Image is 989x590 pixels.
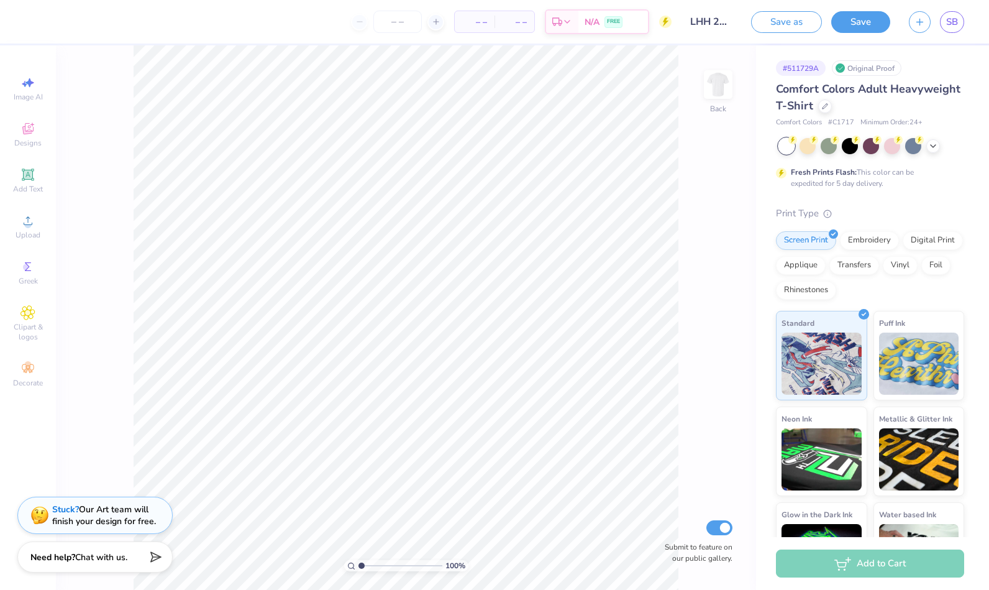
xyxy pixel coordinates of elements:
div: Screen Print [776,231,836,250]
span: SB [946,15,958,29]
span: Image AI [14,92,43,102]
span: FREE [607,17,620,26]
div: Our Art team will finish your design for free. [52,504,156,527]
img: Neon Ink [782,428,862,491]
span: Add Text [13,184,43,194]
div: Digital Print [903,231,963,250]
input: – – [373,11,422,33]
div: Original Proof [832,60,901,76]
span: Neon Ink [782,412,812,425]
span: Puff Ink [879,316,905,330]
span: Chat with us. [75,551,127,563]
strong: Need help? [30,551,75,563]
span: Water based Ink [879,508,936,521]
span: Comfort Colors Adult Heavyweight T-Shirt [776,81,960,113]
div: Embroidery [840,231,899,250]
label: Submit to feature on our public gallery. [658,542,732,564]
div: Applique [776,256,826,275]
span: Clipart & logos [6,322,50,342]
div: # 511729A [776,60,826,76]
span: Designs [14,138,42,148]
div: Transfers [829,256,879,275]
span: Greek [19,276,38,286]
img: Standard [782,333,862,395]
div: This color can be expedited for 5 day delivery. [791,167,944,189]
div: Vinyl [883,256,918,275]
span: Decorate [13,378,43,388]
span: Comfort Colors [776,118,822,128]
div: Foil [921,256,950,275]
img: Water based Ink [879,524,959,586]
span: – – [462,16,487,29]
input: Untitled Design [681,9,742,34]
span: – – [502,16,527,29]
span: # C1717 [828,118,854,128]
img: Back [706,72,731,97]
div: Back [710,103,726,114]
span: Minimum Order: 24 + [860,118,923,128]
span: Standard [782,316,814,330]
span: N/A [585,16,599,29]
span: Metallic & Glitter Ink [879,412,952,425]
span: Glow in the Dark Ink [782,508,852,521]
button: Save as [751,11,822,33]
img: Puff Ink [879,333,959,395]
a: SB [940,11,964,33]
div: Print Type [776,206,964,221]
div: Rhinestones [776,281,836,300]
img: Metallic & Glitter Ink [879,428,959,491]
strong: Fresh Prints Flash: [791,167,857,177]
img: Glow in the Dark Ink [782,524,862,586]
button: Save [831,11,890,33]
strong: Stuck? [52,504,79,515]
span: Upload [16,230,40,240]
span: 100 % [445,560,465,571]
